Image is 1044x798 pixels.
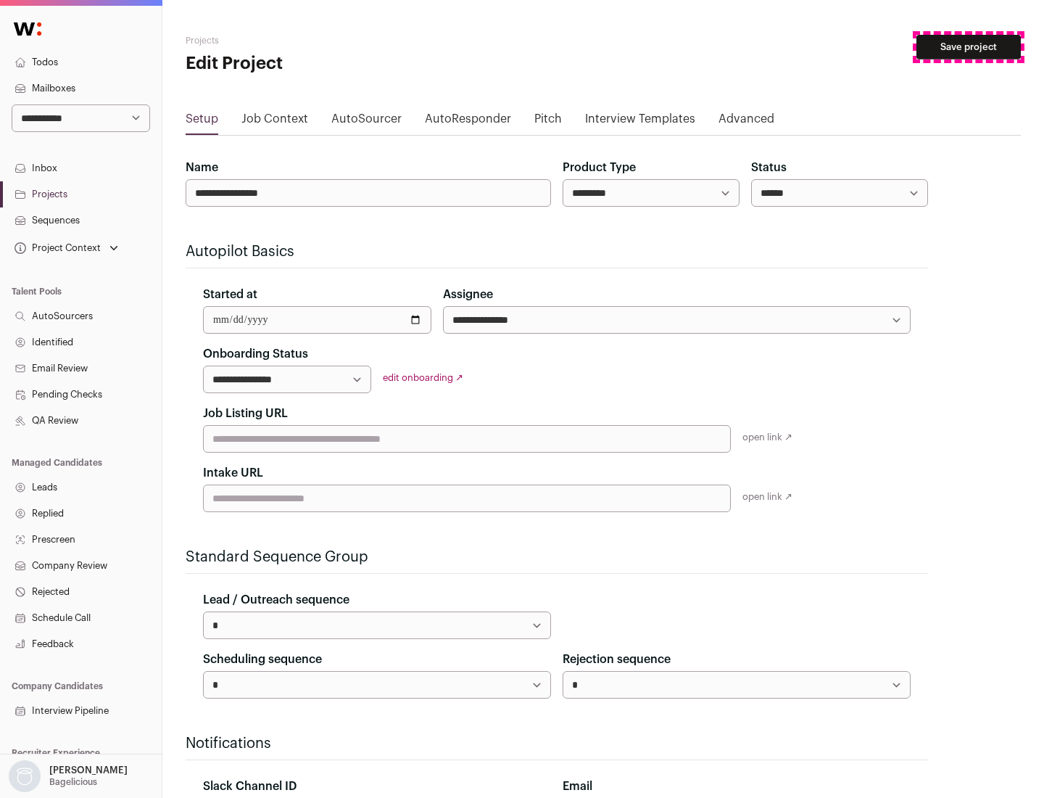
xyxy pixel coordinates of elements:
[563,778,911,795] div: Email
[49,776,97,788] p: Bagelicious
[203,651,322,668] label: Scheduling sequence
[186,547,928,567] h2: Standard Sequence Group
[443,286,493,303] label: Assignee
[49,765,128,776] p: [PERSON_NAME]
[751,159,787,176] label: Status
[534,110,562,133] a: Pitch
[585,110,695,133] a: Interview Templates
[6,15,49,44] img: Wellfound
[203,778,297,795] label: Slack Channel ID
[12,242,101,254] div: Project Context
[186,733,928,754] h2: Notifications
[186,35,464,46] h2: Projects
[203,591,349,609] label: Lead / Outreach sequence
[203,345,308,363] label: Onboarding Status
[241,110,308,133] a: Job Context
[563,651,671,668] label: Rejection sequence
[186,52,464,75] h1: Edit Project
[383,373,463,382] a: edit onboarding ↗
[186,159,218,176] label: Name
[203,464,263,482] label: Intake URL
[563,159,636,176] label: Product Type
[425,110,511,133] a: AutoResponder
[186,242,928,262] h2: Autopilot Basics
[9,760,41,792] img: nopic.png
[203,286,257,303] label: Started at
[12,238,121,258] button: Open dropdown
[6,760,130,792] button: Open dropdown
[916,35,1021,59] button: Save project
[203,405,288,422] label: Job Listing URL
[331,110,402,133] a: AutoSourcer
[186,110,218,133] a: Setup
[718,110,774,133] a: Advanced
